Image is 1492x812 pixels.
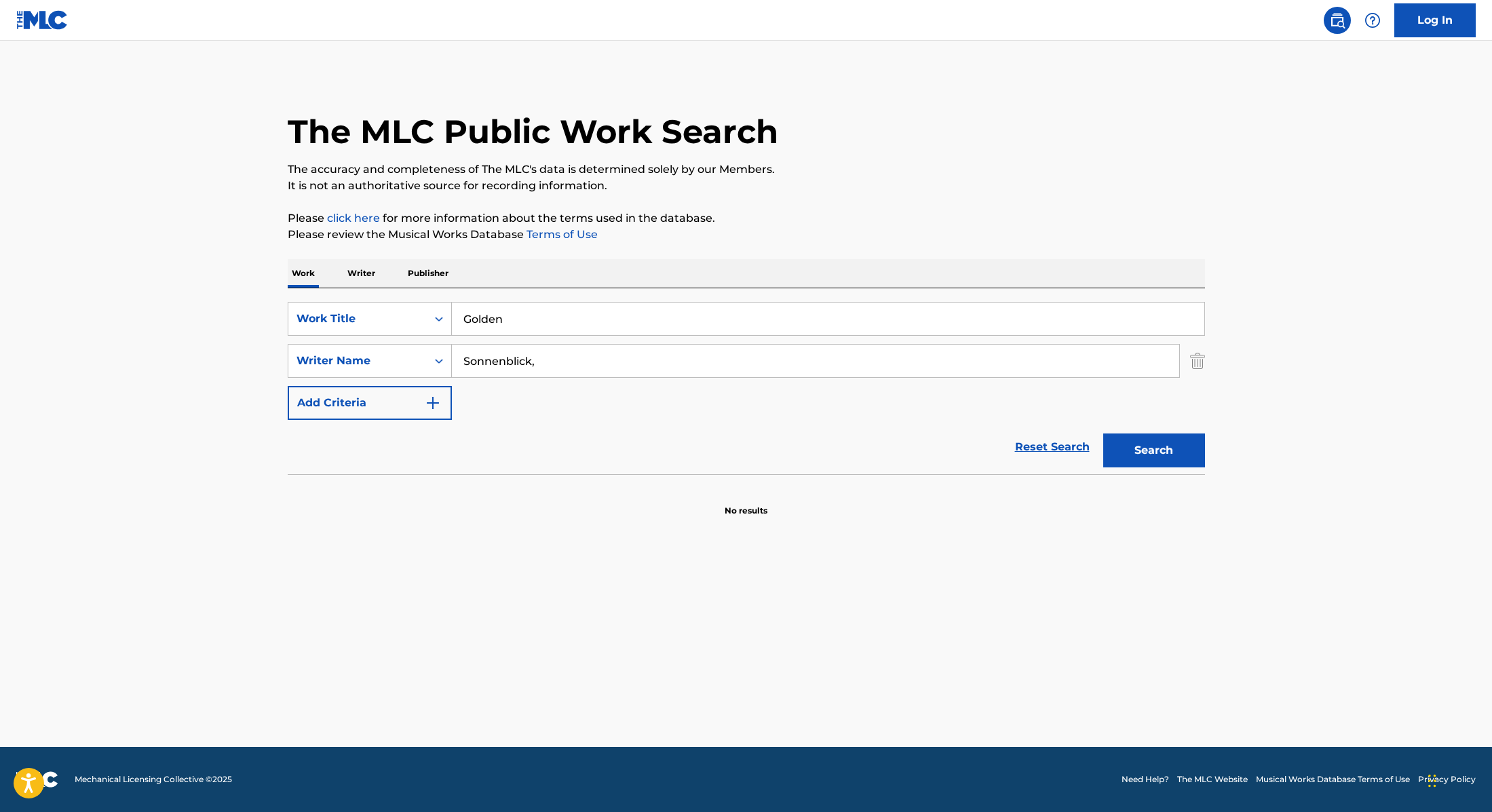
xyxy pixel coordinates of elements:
[343,259,379,288] p: Writer
[288,259,319,288] p: Work
[297,353,419,369] div: Writer Name
[297,311,419,327] div: Work Title
[288,111,778,152] h1: The MLC Public Work Search
[1177,773,1248,786] a: The MLC Website
[725,488,767,517] p: No results
[425,395,441,411] img: 9d2ae6d4665cec9f34b9.svg
[1424,747,1492,812] iframe: Chat Widget
[524,228,598,241] a: Terms of Use
[288,178,1205,194] p: It is not an authoritative source for recording information.
[1394,3,1476,37] a: Log In
[288,227,1205,243] p: Please review the Musical Works Database
[404,259,453,288] p: Publisher
[288,386,452,420] button: Add Criteria
[1008,432,1096,462] a: Reset Search
[1122,773,1169,786] a: Need Help?
[16,771,58,788] img: logo
[1190,344,1205,378] img: Delete Criterion
[1428,760,1436,801] div: Drag
[1418,773,1476,786] a: Privacy Policy
[1364,12,1381,28] img: help
[16,10,69,30] img: MLC Logo
[1324,7,1351,34] a: Public Search
[288,210,1205,227] p: Please for more information about the terms used in the database.
[1256,773,1410,786] a: Musical Works Database Terms of Use
[288,302,1205,474] form: Search Form
[1103,433,1205,467] button: Search
[1329,12,1345,28] img: search
[288,161,1205,178] p: The accuracy and completeness of The MLC's data is determined solely by our Members.
[75,773,232,786] span: Mechanical Licensing Collective © 2025
[1359,7,1386,34] div: Help
[327,212,380,225] a: click here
